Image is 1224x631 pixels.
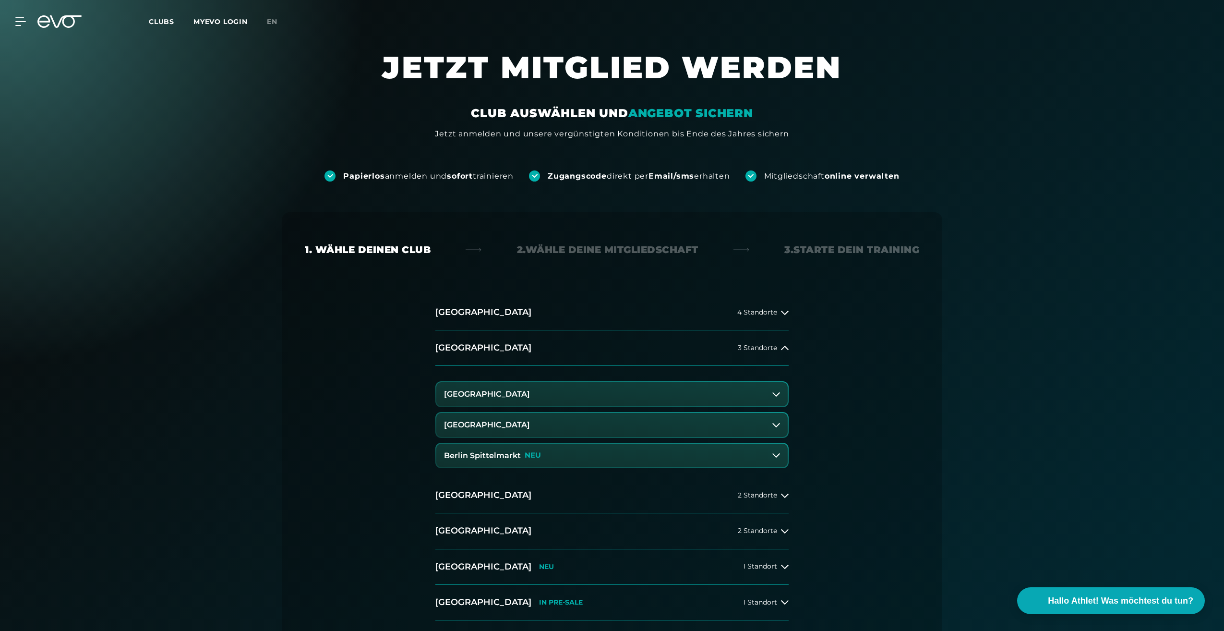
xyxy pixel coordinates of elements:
h2: [GEOGRAPHIC_DATA] [435,596,531,608]
strong: online verwalten [825,171,900,181]
button: [GEOGRAPHIC_DATA] [436,382,788,406]
p: NEU [539,563,554,571]
div: 3. Starte dein Training [784,243,919,256]
h3: [GEOGRAPHIC_DATA] [444,390,530,399]
em: ANGEBOT SICHERN [628,106,753,120]
button: [GEOGRAPHIC_DATA]2 Standorte [435,513,789,549]
p: IN PRE-SALE [539,598,583,607]
strong: sofort [447,171,473,181]
h2: [GEOGRAPHIC_DATA] [435,561,531,573]
button: Hallo Athlet! Was möchtest du tun? [1017,587,1205,614]
a: MYEVO LOGIN [193,17,248,26]
div: Jetzt anmelden und unsere vergünstigten Konditionen bis Ende des Jahres sichern [435,128,789,140]
h2: [GEOGRAPHIC_DATA] [435,342,531,354]
div: Mitgliedschaft [764,171,900,182]
span: 2 Standorte [738,492,777,499]
span: en [267,17,277,26]
button: [GEOGRAPHIC_DATA]3 Standorte [435,330,789,366]
h2: [GEOGRAPHIC_DATA] [435,525,531,537]
h3: [GEOGRAPHIC_DATA] [444,421,530,429]
div: CLUB AUSWÄHLEN UND [471,106,753,121]
h1: JETZT MITGLIED WERDEN [324,48,900,106]
span: 4 Standorte [737,309,777,316]
span: 1 Standort [743,563,777,570]
span: 2 Standorte [738,527,777,534]
button: [GEOGRAPHIC_DATA]IN PRE-SALE1 Standort [435,585,789,620]
button: [GEOGRAPHIC_DATA]4 Standorte [435,295,789,330]
button: Berlin SpittelmarktNEU [436,444,788,468]
h2: [GEOGRAPHIC_DATA] [435,306,531,318]
strong: Email/sms [648,171,694,181]
h3: Berlin Spittelmarkt [444,451,521,460]
button: [GEOGRAPHIC_DATA] [436,413,788,437]
a: en [267,16,289,27]
h2: [GEOGRAPHIC_DATA] [435,489,531,501]
p: NEU [525,451,541,460]
div: anmelden und trainieren [343,171,514,182]
span: Hallo Athlet! Was möchtest du tun? [1048,595,1193,607]
button: [GEOGRAPHIC_DATA]NEU1 Standort [435,549,789,585]
span: Clubs [149,17,174,26]
button: [GEOGRAPHIC_DATA]2 Standorte [435,478,789,513]
div: direkt per erhalten [548,171,730,182]
a: Clubs [149,17,193,26]
div: 2. Wähle deine Mitgliedschaft [517,243,698,256]
strong: Zugangscode [548,171,607,181]
span: 3 Standorte [738,344,777,352]
div: 1. Wähle deinen Club [305,243,431,256]
strong: Papierlos [343,171,384,181]
span: 1 Standort [743,599,777,606]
